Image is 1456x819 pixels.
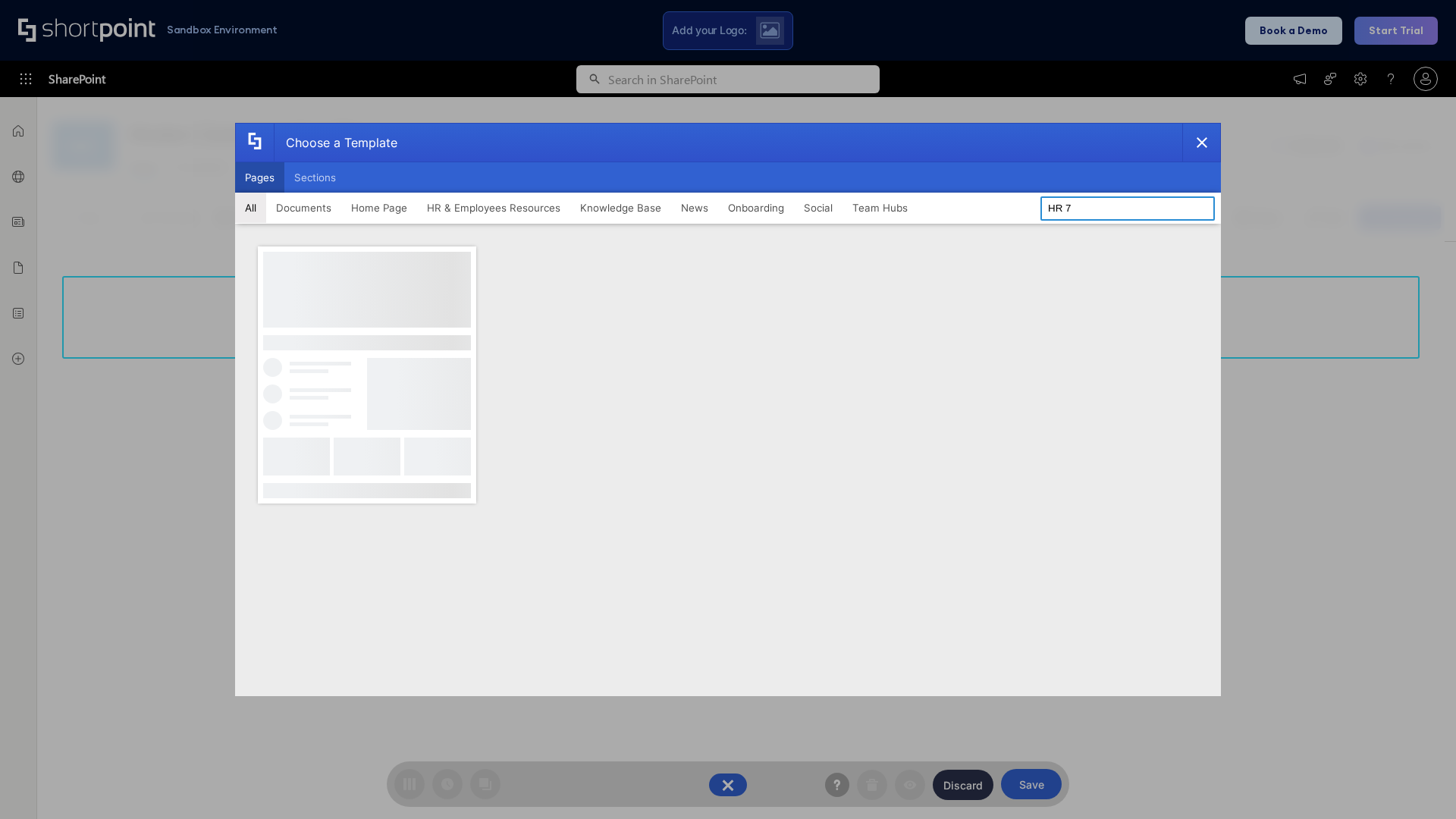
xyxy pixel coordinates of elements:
[718,193,794,223] button: Onboarding
[794,193,843,223] button: Social
[266,193,341,223] button: Documents
[1380,746,1456,819] iframe: Chat Widget
[843,193,918,223] button: Team Hubs
[417,193,570,223] button: HR & Employees Resources
[235,193,266,223] button: All
[1040,196,1215,221] input: Search
[274,124,397,162] div: Choose a Template
[570,193,671,223] button: Knowledge Base
[235,162,284,193] button: Pages
[671,193,718,223] button: News
[235,123,1221,696] div: template selector
[341,193,417,223] button: Home Page
[284,162,346,193] button: Sections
